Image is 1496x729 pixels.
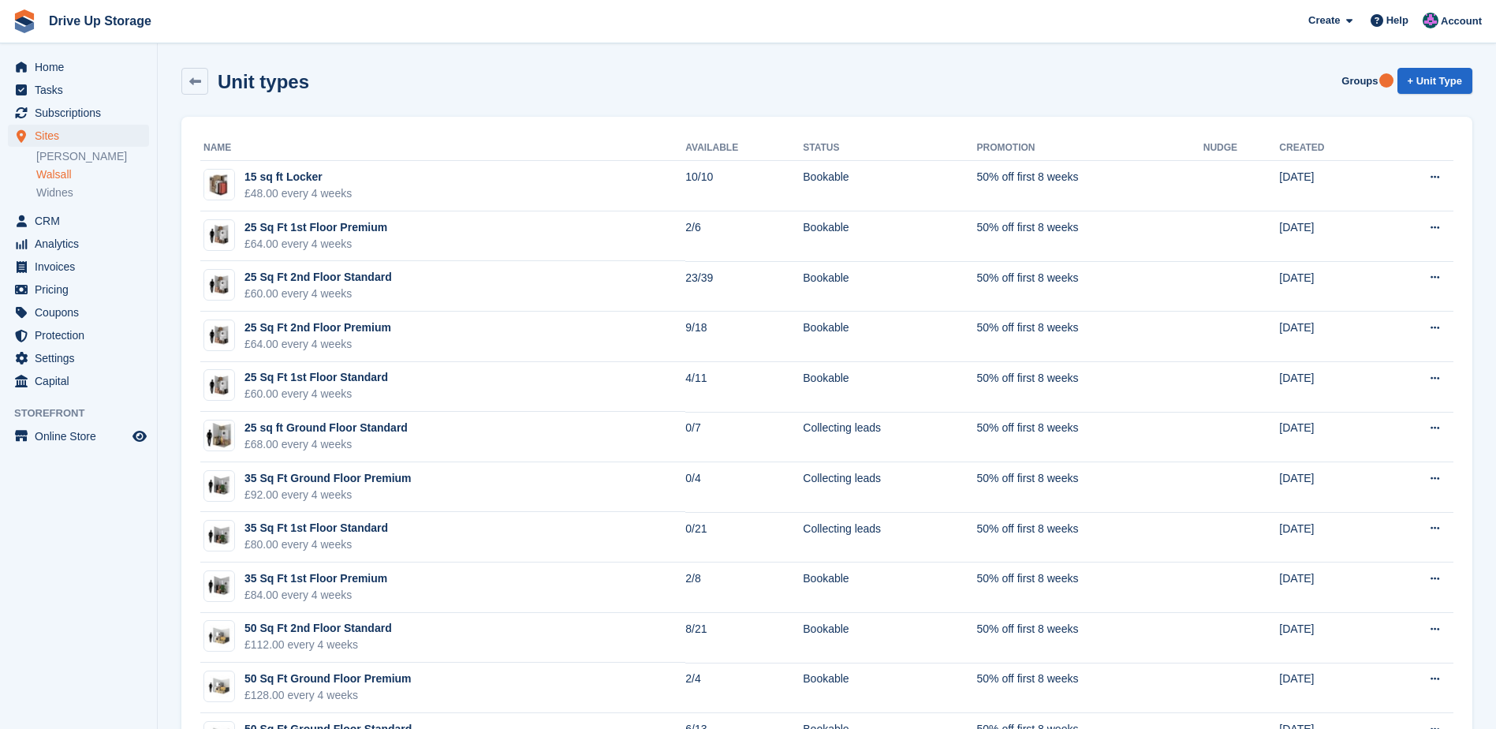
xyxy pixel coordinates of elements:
[35,125,129,147] span: Sites
[1386,13,1408,28] span: Help
[1279,512,1379,563] td: [DATE]
[977,663,1203,713] td: 50% off first 8 weeks
[8,279,149,301] a: menu
[204,525,234,548] img: 30-sqft-unit.jpg
[8,79,149,101] a: menu
[43,8,158,34] a: Drive Up Storage
[977,136,1203,161] th: Promotion
[977,412,1203,462] td: 50% off first 8 weeks
[204,675,234,698] img: 50-sqft-unit.jpg
[8,347,149,369] a: menu
[244,470,412,487] div: 35 Sq Ft Ground Floor Premium
[35,370,129,392] span: Capital
[1279,261,1379,312] td: [DATE]
[1279,161,1379,211] td: [DATE]
[977,512,1203,563] td: 50% off first 8 weeks
[1279,613,1379,664] td: [DATE]
[803,211,976,262] td: Bookable
[244,687,412,704] div: £128.00 every 4 weeks
[35,233,129,255] span: Analytics
[35,256,129,278] span: Invoices
[685,136,803,161] th: Available
[244,436,408,453] div: £68.00 every 4 weeks
[35,56,129,78] span: Home
[685,462,803,513] td: 0/4
[685,261,803,312] td: 23/39
[204,324,234,347] img: 20-sqft-unit.jpg
[1203,136,1280,161] th: Nudge
[244,185,352,202] div: £48.00 every 4 weeks
[204,574,234,597] img: 30-sqft-unit.jpg
[685,312,803,362] td: 9/18
[204,274,234,297] img: 20-sqft-unit.jpg
[8,256,149,278] a: menu
[977,161,1203,211] td: 50% off first 8 weeks
[1279,563,1379,613] td: [DATE]
[803,362,976,413] td: Bookable
[1279,312,1379,362] td: [DATE]
[35,347,129,369] span: Settings
[204,474,234,497] img: 30-sqft-unit.jpg
[685,663,803,713] td: 2/4
[685,613,803,664] td: 8/21
[1379,73,1393,88] div: Tooltip anchor
[204,374,234,397] img: 20-sqft-unit.jpg
[35,425,129,447] span: Online Store
[244,671,412,687] div: 50 Sq Ft Ground Floor Premium
[1279,412,1379,462] td: [DATE]
[35,210,129,232] span: CRM
[244,269,392,286] div: 25 Sq Ft 2nd Floor Standard
[803,563,976,613] td: Bookable
[803,312,976,362] td: Bookable
[1279,136,1379,161] th: Created
[218,71,309,92] h2: Unit types
[244,219,387,236] div: 25 Sq Ft 1st Floor Premium
[244,536,388,553] div: £80.00 every 4 weeks
[244,320,391,336] div: 25 Sq Ft 2nd Floor Premium
[685,161,803,211] td: 10/10
[1279,211,1379,262] td: [DATE]
[244,286,392,302] div: £60.00 every 4 weeks
[8,370,149,392] a: menu
[35,102,129,124] span: Subscriptions
[977,312,1203,362] td: 50% off first 8 weeks
[8,125,149,147] a: menu
[35,279,129,301] span: Pricing
[8,102,149,124] a: menu
[1441,13,1482,29] span: Account
[685,512,803,563] td: 0/21
[244,236,387,252] div: £64.00 every 4 weeks
[803,412,976,462] td: Collecting leads
[244,336,391,353] div: £64.00 every 4 weeks
[803,161,976,211] td: Bookable
[685,362,803,413] td: 4/11
[803,462,976,513] td: Collecting leads
[204,421,234,449] img: 25-sq-ft-unit.jpg
[977,613,1203,664] td: 50% off first 8 weeks
[1397,68,1472,94] a: + Unit Type
[13,9,36,33] img: stora-icon-8386f47178a22dfd0bd8f6a31ec36ba5ce8667c1dd55bd0f319d3a0aa187defe.svg
[803,136,976,161] th: Status
[130,427,149,446] a: Preview store
[1335,68,1384,94] a: Groups
[36,185,149,200] a: Widnes
[8,425,149,447] a: menu
[200,136,685,161] th: Name
[8,56,149,78] a: menu
[8,233,149,255] a: menu
[685,563,803,613] td: 2/8
[244,420,408,436] div: 25 sq ft Ground Floor Standard
[977,563,1203,613] td: 50% off first 8 weeks
[977,261,1203,312] td: 50% off first 8 weeks
[244,637,392,653] div: £112.00 every 4 weeks
[1279,362,1379,413] td: [DATE]
[36,149,149,164] a: [PERSON_NAME]
[204,223,234,246] img: 20-sqft-unit.jpg
[803,261,976,312] td: Bookable
[1308,13,1340,28] span: Create
[244,587,387,604] div: £84.00 every 4 weeks
[204,170,234,200] img: Locker%20Medium%202%20-%20Plain.jpg
[685,211,803,262] td: 2/6
[977,211,1203,262] td: 50% off first 8 weeks
[244,520,388,536] div: 35 Sq Ft 1st Floor Standard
